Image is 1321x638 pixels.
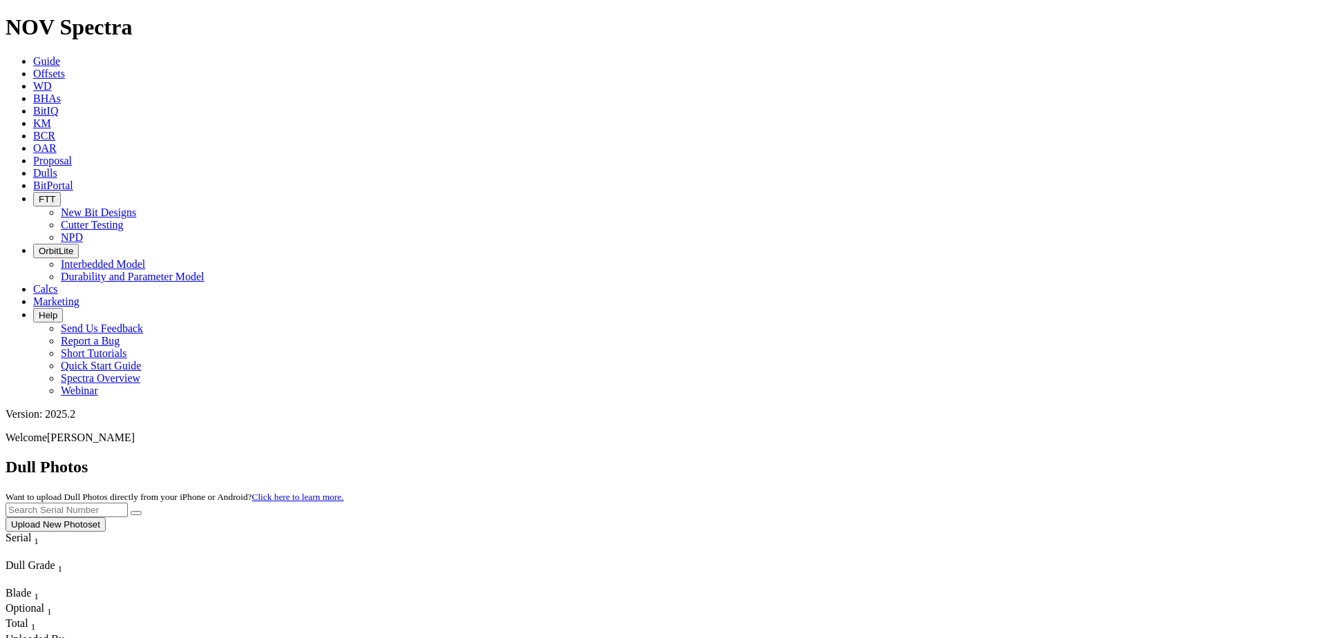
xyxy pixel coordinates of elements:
span: FTT [39,194,55,204]
a: Webinar [61,385,98,396]
div: Sort None [6,617,54,632]
span: OrbitLite [39,246,73,256]
a: Offsets [33,68,65,79]
a: Short Tutorials [61,347,127,359]
span: Sort None [58,559,63,571]
span: Help [39,310,57,320]
a: Report a Bug [61,335,120,347]
button: Help [33,308,63,322]
span: Sort None [34,532,39,543]
a: BCR [33,130,55,142]
span: Sort None [47,602,52,614]
a: NPD [61,231,83,243]
a: Marketing [33,296,79,307]
a: Proposal [33,155,72,166]
sub: 1 [58,563,63,574]
a: Calcs [33,283,58,295]
sub: 1 [31,622,36,632]
div: Total Sort None [6,617,54,632]
input: Search Serial Number [6,503,128,517]
a: Spectra Overview [61,372,140,384]
a: Dulls [33,167,57,179]
div: Serial Sort None [6,532,64,547]
span: Optional [6,602,44,614]
a: Cutter Testing [61,219,124,231]
button: Upload New Photoset [6,517,106,532]
span: Dull Grade [6,559,55,571]
a: Durability and Parameter Model [61,271,205,282]
sub: 1 [34,536,39,546]
span: Serial [6,532,31,543]
div: Dull Grade Sort None [6,559,102,574]
a: WD [33,80,52,92]
h2: Dull Photos [6,458,1315,476]
a: Send Us Feedback [61,322,143,334]
div: Sort None [6,532,64,559]
span: Blade [6,587,31,599]
sub: 1 [47,606,52,617]
a: Interbedded Model [61,258,145,270]
span: [PERSON_NAME] [47,432,135,443]
div: Column Menu [6,547,64,559]
a: Guide [33,55,60,67]
div: Blade Sort None [6,587,54,602]
a: KM [33,117,51,129]
small: Want to upload Dull Photos directly from your iPhone or Android? [6,492,343,502]
button: FTT [33,192,61,206]
button: OrbitLite [33,244,79,258]
div: Sort None [6,602,54,617]
a: BitIQ [33,105,58,117]
div: Version: 2025.2 [6,408,1315,420]
div: Sort None [6,559,102,587]
a: BHAs [33,93,61,104]
a: Click here to learn more. [252,492,344,502]
h1: NOV Spectra [6,14,1315,40]
p: Welcome [6,432,1315,444]
div: Sort None [6,587,54,602]
sub: 1 [34,591,39,601]
div: Optional Sort None [6,602,54,617]
a: BitPortal [33,180,73,191]
a: OAR [33,142,57,154]
span: Sort None [34,587,39,599]
div: Column Menu [6,574,102,587]
a: Quick Start Guide [61,360,141,371]
span: Total [6,617,28,629]
a: New Bit Designs [61,206,136,218]
span: Sort None [31,617,36,629]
